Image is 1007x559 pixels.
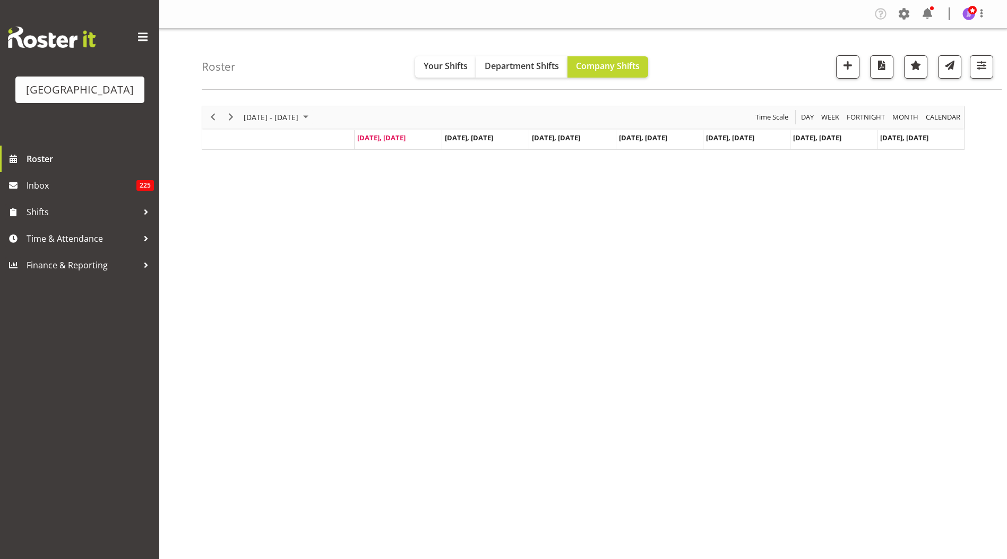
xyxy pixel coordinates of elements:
button: Download a PDF of the roster according to the set date range. [870,55,893,79]
button: Time Scale [754,111,790,124]
span: [DATE], [DATE] [880,133,928,142]
span: Your Shifts [424,60,468,72]
button: Previous [206,111,220,124]
button: Add a new shift [836,55,859,79]
span: Week [820,111,840,124]
span: Inbox [27,177,136,193]
div: previous period [204,106,222,129]
button: August 2025 [242,111,313,124]
h4: Roster [202,61,236,73]
button: Month [924,111,962,124]
button: Timeline Week [820,111,841,124]
span: Month [891,111,919,124]
button: Department Shifts [476,56,567,78]
span: [DATE], [DATE] [706,133,754,142]
span: Time Scale [754,111,789,124]
button: Timeline Month [891,111,920,124]
span: Company Shifts [576,60,640,72]
img: jade-johnson1105.jpg [962,7,975,20]
div: August 25 - 31, 2025 [240,106,315,129]
div: Timeline Week of August 25, 2025 [202,106,965,150]
div: [GEOGRAPHIC_DATA] [26,82,134,98]
span: Finance & Reporting [27,257,138,273]
span: [DATE], [DATE] [445,133,493,142]
span: [DATE], [DATE] [793,133,841,142]
button: Timeline Day [799,111,816,124]
span: [DATE] - [DATE] [243,111,299,124]
span: Fortnight [846,111,886,124]
span: calendar [925,111,961,124]
button: Fortnight [845,111,887,124]
span: Roster [27,151,154,167]
button: Send a list of all shifts for the selected filtered period to all rostered employees. [938,55,961,79]
button: Company Shifts [567,56,648,78]
button: Your Shifts [415,56,476,78]
span: 225 [136,180,154,191]
button: Highlight an important date within the roster. [904,55,927,79]
img: Rosterit website logo [8,27,96,48]
button: Next [224,111,238,124]
span: [DATE], [DATE] [532,133,580,142]
span: [DATE], [DATE] [357,133,406,142]
span: Shifts [27,204,138,220]
span: Department Shifts [485,60,559,72]
div: next period [222,106,240,129]
span: Time & Attendance [27,231,138,247]
span: Day [800,111,815,124]
span: [DATE], [DATE] [619,133,667,142]
button: Filter Shifts [970,55,993,79]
